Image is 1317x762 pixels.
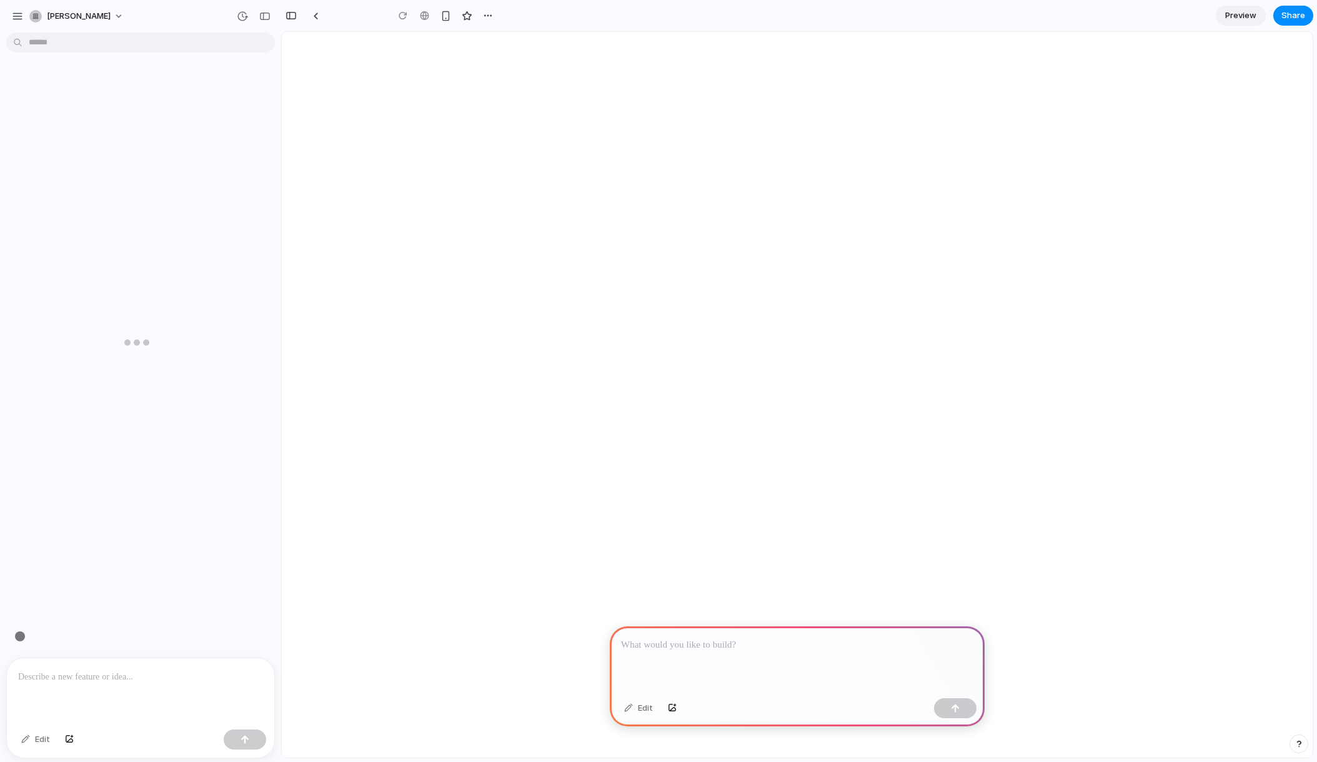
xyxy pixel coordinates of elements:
[24,6,130,26] button: [PERSON_NAME]
[1225,9,1256,22] span: Preview
[1216,6,1266,26] a: Preview
[1281,9,1305,22] span: Share
[47,10,111,23] span: [PERSON_NAME]
[1273,6,1313,26] button: Share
